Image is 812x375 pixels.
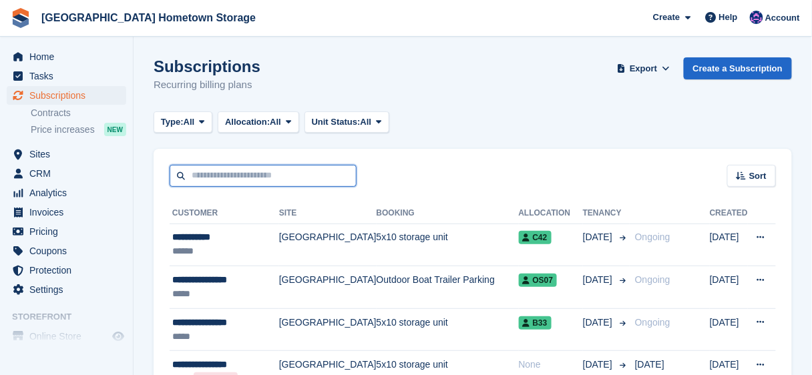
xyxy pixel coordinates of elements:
span: Export [630,62,657,75]
span: [DATE] [635,359,664,370]
span: Allocation: [225,115,270,129]
span: Unit Status: [312,115,361,129]
td: [DATE] [710,224,748,266]
span: All [361,115,372,129]
a: menu [7,242,126,260]
a: menu [7,203,126,222]
span: [DATE] [583,358,615,372]
a: Contracts [31,107,126,119]
a: [GEOGRAPHIC_DATA] Hometown Storage [36,7,261,29]
th: Tenancy [583,203,630,224]
span: Analytics [29,183,110,202]
button: Allocation: All [218,111,299,133]
span: OS07 [519,274,558,287]
th: Booking [377,203,519,224]
td: [DATE] [710,266,748,309]
span: Online Store [29,327,110,346]
a: menu [7,67,126,85]
span: B33 [519,316,552,330]
span: [DATE] [583,273,615,287]
a: menu [7,47,126,66]
a: menu [7,222,126,241]
span: Price increases [31,123,95,136]
span: Create [653,11,680,24]
img: Amy Liposky-Vincent [750,11,763,24]
th: Site [279,203,377,224]
button: Type: All [154,111,212,133]
td: [GEOGRAPHIC_DATA] [279,224,377,266]
th: Customer [170,203,279,224]
a: menu [7,327,126,346]
th: Created [710,203,748,224]
div: None [519,358,583,372]
a: menu [7,280,126,299]
span: Help [719,11,738,24]
a: Preview store [110,328,126,344]
span: Protection [29,261,110,280]
button: Unit Status: All [304,111,389,133]
a: menu [7,183,126,202]
td: 5x10 storage unit [377,308,519,351]
span: [DATE] [583,230,615,244]
td: Outdoor Boat Trailer Parking [377,266,519,309]
th: Allocation [519,203,583,224]
a: menu [7,86,126,105]
td: [GEOGRAPHIC_DATA] [279,308,377,351]
span: Ongoing [635,274,670,285]
td: [DATE] [710,308,748,351]
span: Account [765,11,800,25]
a: menu [7,145,126,163]
span: CRM [29,164,110,183]
span: Sites [29,145,110,163]
td: 5x10 storage unit [377,224,519,266]
td: [GEOGRAPHIC_DATA] [279,266,377,309]
span: All [184,115,195,129]
div: NEW [104,123,126,136]
span: Settings [29,280,110,299]
a: Price increases NEW [31,122,126,137]
span: Tasks [29,67,110,85]
span: Invoices [29,203,110,222]
span: Sort [749,169,767,183]
h1: Subscriptions [154,57,260,75]
button: Export [614,57,673,79]
img: stora-icon-8386f47178a22dfd0bd8f6a31ec36ba5ce8667c1dd55bd0f319d3a0aa187defe.svg [11,8,31,28]
span: All [270,115,281,129]
a: menu [7,261,126,280]
span: Type: [161,115,184,129]
a: menu [7,164,126,183]
span: Subscriptions [29,86,110,105]
span: Coupons [29,242,110,260]
span: Pricing [29,222,110,241]
span: C42 [519,231,552,244]
span: Storefront [12,310,133,324]
span: Home [29,47,110,66]
p: Recurring billing plans [154,77,260,93]
span: [DATE] [583,316,615,330]
a: Create a Subscription [684,57,792,79]
span: Ongoing [635,317,670,328]
span: Ongoing [635,232,670,242]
